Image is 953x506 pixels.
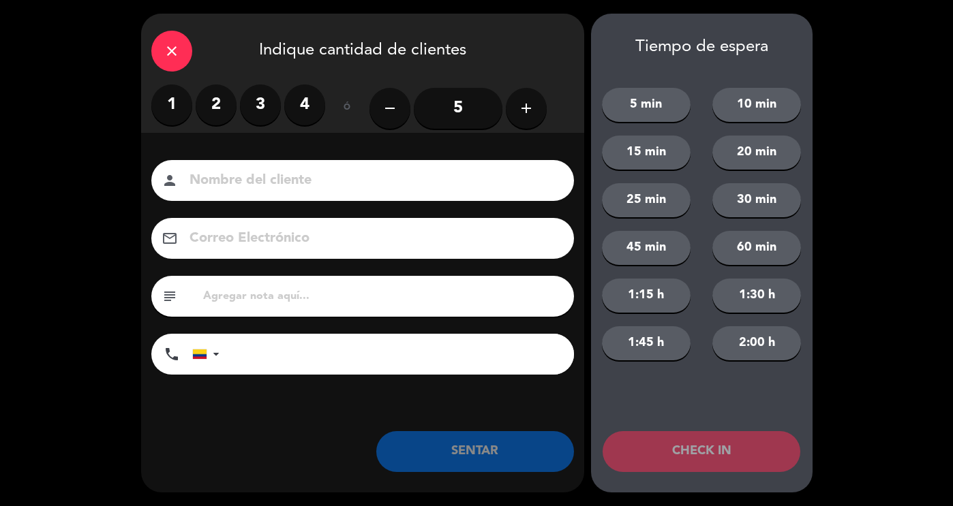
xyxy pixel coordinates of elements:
i: remove [382,100,398,116]
button: 15 min [602,136,691,170]
button: add [506,88,547,129]
i: phone [164,346,180,362]
button: 20 min [712,136,801,170]
input: Nombre del cliente [188,169,556,193]
i: add [518,100,534,116]
i: email [162,230,178,247]
button: 5 min [602,88,691,122]
div: ó [325,84,369,132]
label: 1 [151,84,192,125]
button: 1:15 h [602,279,691,313]
label: 3 [240,84,281,125]
div: Tiempo de espera [591,37,813,57]
button: 2:00 h [712,326,801,360]
button: SENTAR [376,431,574,472]
button: 25 min [602,183,691,217]
input: Correo Electrónico [188,227,556,251]
button: CHECK IN [603,431,800,472]
i: close [164,43,180,59]
i: subject [162,288,178,304]
button: 1:30 h [712,279,801,313]
button: remove [369,88,410,129]
button: 60 min [712,231,801,265]
button: 10 min [712,88,801,122]
i: person [162,172,178,189]
div: Indique cantidad de clientes [141,14,584,84]
label: 4 [284,84,325,125]
label: 2 [196,84,237,125]
button: 1:45 h [602,326,691,360]
div: Colombia: +57 [193,334,224,374]
button: 45 min [602,231,691,265]
button: 30 min [712,183,801,217]
input: Agregar nota aquí... [202,287,564,306]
